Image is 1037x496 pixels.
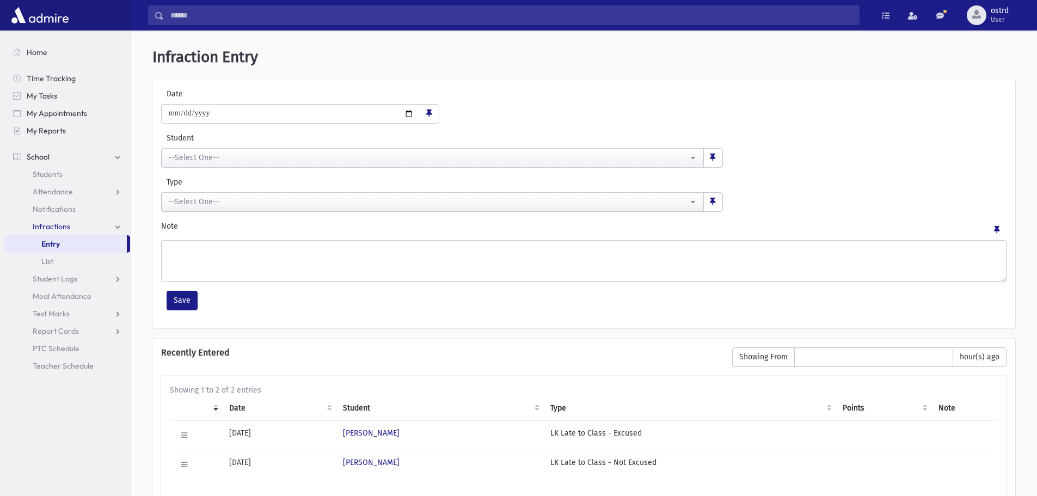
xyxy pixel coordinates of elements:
[33,291,91,301] span: Meal Attendance
[170,384,998,396] div: Showing 1 to 2 of 2 entries
[544,420,836,450] td: LK Late to Class - Excused
[991,15,1009,24] span: User
[169,152,688,163] div: --Select One--
[33,274,77,284] span: Student Logs
[27,126,66,136] span: My Reports
[161,176,442,188] label: Type
[932,396,998,421] th: Note
[161,221,178,236] label: Note
[41,256,53,266] span: List
[4,218,130,235] a: Infractions
[33,169,63,179] span: Students
[4,322,130,340] a: Report Cards
[4,148,130,166] a: School
[544,396,836,421] th: Type: activate to sort column ascending
[223,396,337,421] th: Date: activate to sort column ascending
[161,88,254,100] label: Date
[33,309,70,319] span: Test Marks
[152,48,258,66] span: Infraction Entry
[544,450,836,479] td: LK Late to Class - Not Excused
[33,204,76,214] span: Notifications
[161,132,536,144] label: Student
[33,361,94,371] span: Teacher Schedule
[4,105,130,122] a: My Appointments
[343,428,400,438] a: [PERSON_NAME]
[27,108,87,118] span: My Appointments
[223,450,337,479] td: [DATE]
[223,420,337,450] td: [DATE]
[4,200,130,218] a: Notifications
[27,74,76,83] span: Time Tracking
[4,122,130,139] a: My Reports
[41,239,60,249] span: Entry
[336,396,544,421] th: Student: activate to sort column ascending
[169,196,688,207] div: --Select One--
[27,152,50,162] span: School
[4,253,130,270] a: List
[4,166,130,183] a: Students
[4,357,130,375] a: Teacher Schedule
[27,47,47,57] span: Home
[162,192,704,212] button: --Select One--
[4,235,127,253] a: Entry
[991,7,1009,15] span: ostrd
[953,347,1007,367] span: hour(s) ago
[33,187,73,197] span: Attendance
[4,183,130,200] a: Attendance
[33,344,79,353] span: PTC Schedule
[4,287,130,305] a: Meal Attendance
[732,347,795,367] span: Showing From
[4,340,130,357] a: PTC Schedule
[9,4,71,26] img: AdmirePro
[164,5,859,25] input: Search
[4,70,130,87] a: Time Tracking
[162,148,704,168] button: --Select One--
[836,396,932,421] th: Points: activate to sort column ascending
[343,458,400,467] a: [PERSON_NAME]
[161,347,721,358] h6: Recently Entered
[4,44,130,61] a: Home
[4,305,130,322] a: Test Marks
[4,270,130,287] a: Student Logs
[27,91,57,101] span: My Tasks
[167,291,198,310] button: Save
[4,87,130,105] a: My Tasks
[33,222,70,231] span: Infractions
[33,326,79,336] span: Report Cards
